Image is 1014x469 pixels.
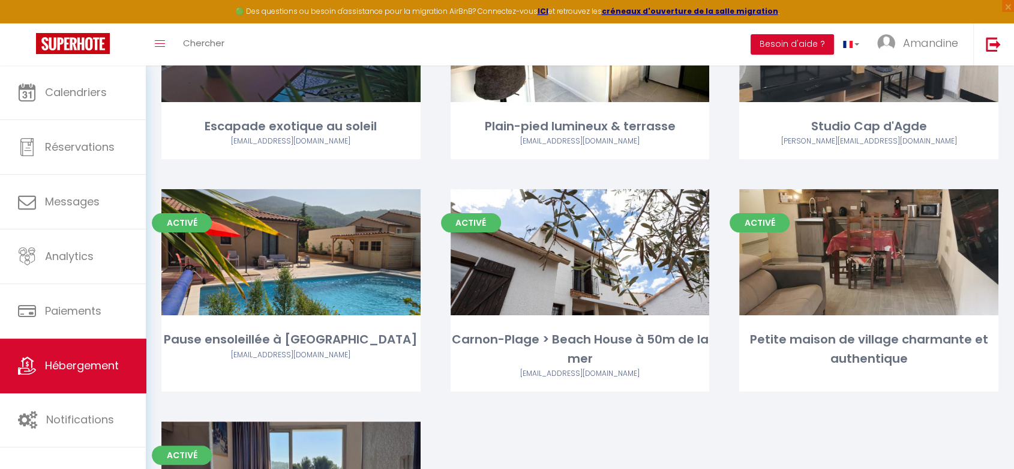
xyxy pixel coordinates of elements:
span: Calendriers [45,85,107,100]
a: ... Amandine [868,23,973,65]
span: Amandine [903,35,958,50]
div: Pause ensoleillée à [GEOGRAPHIC_DATA] [161,330,421,349]
span: Analytics [45,249,94,264]
span: Notifications [46,412,114,427]
span: Messages [45,194,100,209]
div: Petite maison de village charmante et authentique [739,330,998,368]
div: Studio Cap d'Agde [739,117,998,136]
div: Carnon-Plage > Beach House à 50m de la mer [451,330,710,368]
span: Réservations [45,139,115,154]
div: Plain-pied lumineux & terrasse [451,117,710,136]
div: Escapade exotique au soleil [161,117,421,136]
a: créneaux d'ouverture de la salle migration [602,6,778,16]
img: Super Booking [36,33,110,54]
span: Activé [152,446,212,465]
img: logout [986,37,1001,52]
div: Airbnb [451,368,710,380]
span: Activé [441,213,501,232]
iframe: Chat [963,415,1005,460]
div: Airbnb [161,349,421,361]
img: ... [877,34,895,52]
span: Activé [152,213,212,232]
button: Besoin d'aide ? [751,34,834,55]
div: Airbnb [451,136,710,147]
a: ICI [538,6,548,16]
div: Airbnb [739,136,998,147]
span: Paiements [45,303,101,318]
span: Activé [730,213,790,232]
span: Chercher [183,37,224,49]
button: Ouvrir le widget de chat LiveChat [10,5,46,41]
div: Airbnb [161,136,421,147]
span: Hébergement [45,358,119,373]
a: Chercher [174,23,233,65]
